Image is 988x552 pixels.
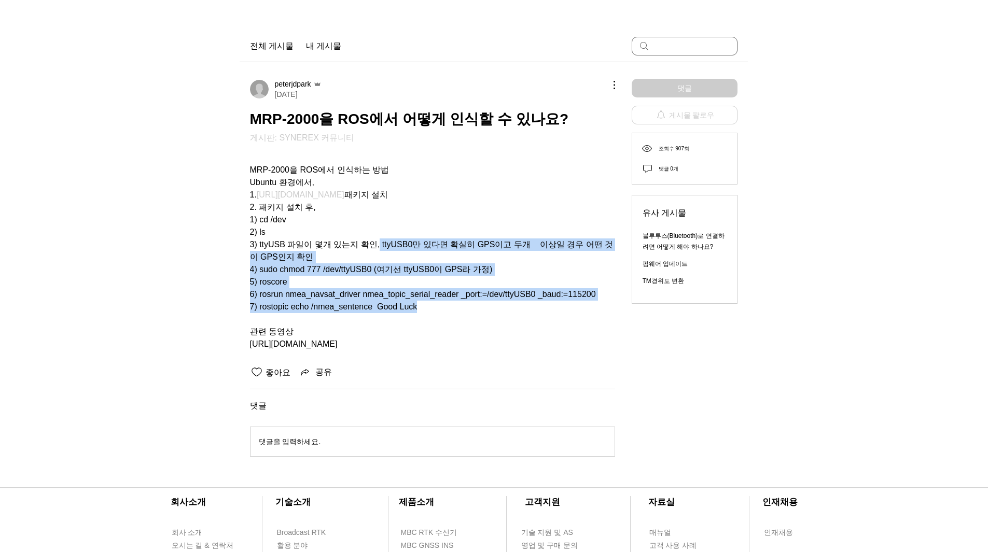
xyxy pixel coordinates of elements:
span: 2) ls [250,228,266,236]
span: Broadcast RTK [277,528,326,538]
span: ​기술소개 [275,497,311,507]
span: 공유 [315,367,332,378]
span: MRP-2000을 ROS에서 어떻게 인식할 수 있나요? [250,111,569,127]
span: MRP-2000을 ROS에서 인식하는 방법 [250,165,389,174]
span: ​인재채용 [762,497,798,507]
a: MBC RTK 수신기 [400,526,478,539]
a: MBC GNSS INS [400,539,465,552]
button: 댓글을 입력하세요. [251,427,615,456]
span: 댓글 [250,402,615,410]
span: 5) roscore [250,277,287,286]
a: 내 게시물 [306,40,341,52]
span: MBC GNSS INS [401,541,454,551]
a: 오시는 길 & 연락처 [171,539,241,552]
a: [URL][DOMAIN_NAME] [257,190,344,199]
span: 댓글 [677,83,692,94]
a: 영업 및 구매 문의 [521,539,580,552]
span: 1. [250,190,257,199]
a: TM경위도 변환 [643,277,685,285]
span: [URL][DOMAIN_NAME] [250,339,338,348]
svg: 운영자 [313,80,322,88]
span: 오시는 길 & 연락처 [172,541,233,551]
a: 기술 지원 및 AS [521,526,599,539]
div: 조회수 907회 [659,144,689,153]
span: 2. 패키지 설치 후, [250,203,316,211]
span: 고객 사용 사례 [649,541,697,551]
span: 좋아요 [263,368,290,377]
div: 댓글 0개 [659,164,689,174]
button: 게시물 팔로우 [632,106,737,124]
a: 매뉴얼 [649,526,708,539]
iframe: Wix Chat [869,507,988,552]
a: 고객 사용 사례 [649,539,708,552]
span: 영업 및 구매 문의 [521,541,578,551]
span: 패키지 설치 [344,190,388,199]
span: 6) rosrun nmea_navsat_driver nmea_topic_serial_reader _port:=/dev/ttyUSB0 _baud:=115200 [250,290,596,299]
a: 펌웨어 업데이트 [643,260,688,267]
span: 기술 지원 및 AS [521,528,573,538]
span: 댓글을 입력하세요. [259,437,321,446]
span: 인재채용 [764,528,793,538]
span: ​고객지원 [525,497,560,507]
span: 게시물 팔로우 [669,111,715,119]
span: 회사 소개 [172,528,203,538]
span: ​회사소개 [171,497,206,507]
span: ​제품소개 [399,497,434,507]
button: 추가 작업 [603,79,615,91]
span: MBC RTK 수신기 [401,528,457,538]
a: 인재채용 [763,526,813,539]
span: [DATE] [275,89,298,100]
a: 회사 소개 [171,526,231,539]
a: 활용 분야 [276,539,336,552]
a: 블루투스(Bluetooth)로 연결하려면 어떻게 해야 하나요? [643,232,725,250]
span: 유사 게시물 [643,206,727,220]
span: 3) ttyUSB 파일이 몇개 있는지 확인, ttyUSB0만 있다면 확실히 GPS이고 두개 이상일 경우 어떤 것이 GPS인지 확인 [250,240,614,261]
a: 게시판: SYNEREX 커뮤니티 [250,133,355,142]
span: 관련 동영상 [250,327,294,336]
a: 전체 게시물 [250,40,294,52]
span: ​자료실 [648,497,675,507]
button: 좋아요 아이콘 표시 해제됨 [250,366,263,378]
a: peterjdpark운영자[DATE] [250,79,322,100]
span: Ubuntu 환경에서, [250,178,314,187]
button: 댓글 [632,79,737,97]
span: 4) sudo chmod 777 /dev/ttyUSB0 (여기선 ttyUSB0이 GPS라 가정) [250,265,493,274]
span: 1) cd /dev [250,215,286,224]
span: peterjdpark [275,79,311,89]
span: 7) rostopic echo /nmea_sentence Good Luck [250,302,418,311]
span: 활용 분야 [277,541,308,551]
button: Share via link [299,366,332,378]
a: Broadcast RTK [276,526,336,539]
span: 매뉴얼 [649,528,671,538]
